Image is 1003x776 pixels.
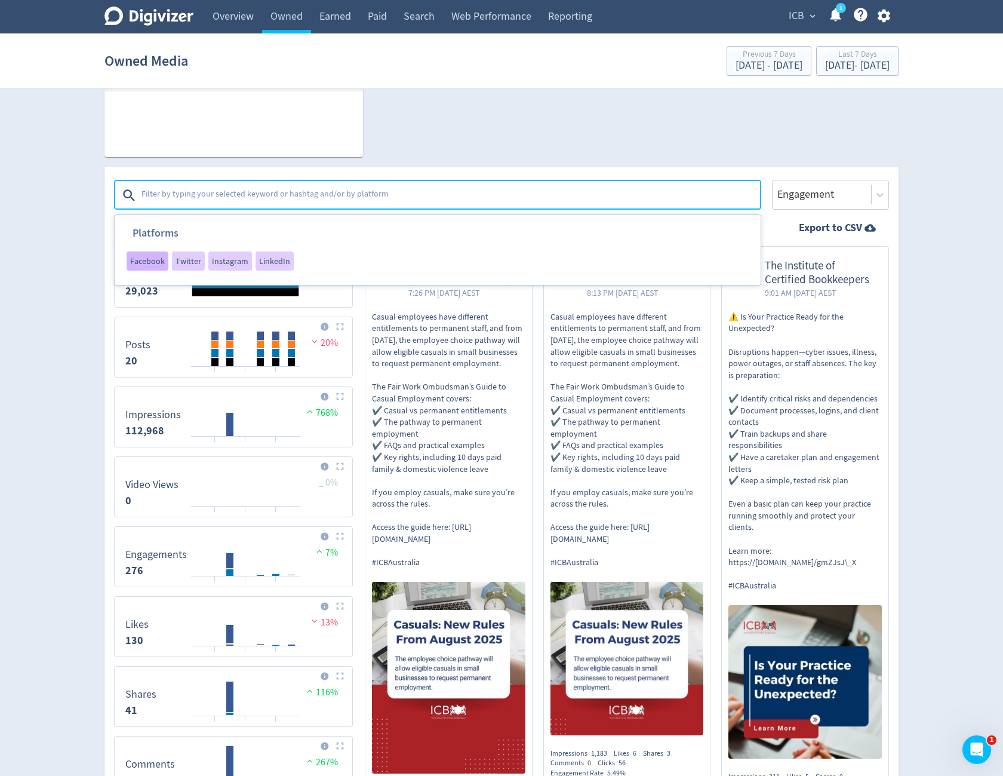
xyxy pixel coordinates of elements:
[125,338,150,352] dt: Posts
[304,756,338,768] span: 267%
[550,749,614,759] div: Impressions
[544,247,710,738] a: The Institute of Certified Bookkeepers8:13 PM [DATE] AESTCasual employees have different entitlem...
[550,758,598,768] div: Comments
[259,257,290,265] span: LinkedIn
[727,46,811,76] button: Previous 7 Days[DATE] - [DATE]
[125,703,137,717] strong: 41
[125,284,158,298] strong: 29,023
[238,371,253,379] text: 30/08
[591,749,607,758] span: 1,183
[304,686,338,698] span: 116%
[765,259,876,287] span: The Institute of Certified Bookkeepers
[125,688,156,701] dt: Shares
[587,758,591,768] span: 0
[987,735,996,745] span: 1
[839,4,842,13] text: 1
[728,311,882,592] p: ⚠️ Is Your Practice Ready for the Unexpected? Disruptions happen—cyber issues, illness, power out...
[336,672,344,680] img: Placeholder
[309,616,338,628] span: 13%
[336,323,344,330] img: Placeholder
[269,511,283,519] text: 01/09
[619,758,626,768] span: 56
[736,50,802,60] div: Previous 7 Days
[269,720,283,729] text: 01/09
[550,311,704,569] p: Casual employees have different entitlements to permanent staff, and from [DATE], the employee ch...
[125,633,143,648] strong: 130
[336,462,344,470] img: Placeholder
[667,749,670,758] span: 3
[125,618,149,631] dt: Likes
[765,287,876,299] span: 9:01 AM [DATE] AEST
[119,462,347,512] svg: Video Views 0
[336,532,344,540] img: Placeholder
[336,742,344,750] img: Placeholder
[125,548,187,562] dt: Engagements
[336,602,344,610] img: Placeholder
[269,651,283,659] text: 01/09
[408,287,519,299] span: 7:26 PM [DATE] AEST
[125,478,179,492] dt: Video Views
[115,226,294,251] h3: Platforms
[208,511,223,519] text: 28/08
[119,322,347,372] svg: Posts 20
[807,11,818,22] span: expand_more
[269,441,283,449] text: 01/09
[304,756,316,765] img: positive-performance.svg
[372,311,525,569] p: Casual employees have different entitlements to permanent staff, and from [DATE], the employee ch...
[125,408,181,422] dt: Impressions
[269,371,283,379] text: 01/09
[336,392,344,400] img: Placeholder
[587,287,698,299] span: 8:13 PM [DATE] AEST
[208,371,223,379] text: 28/08
[130,257,165,265] span: Facebook
[304,686,316,695] img: positive-performance.svg
[238,720,253,729] text: 30/08
[212,257,248,265] span: Instagram
[176,257,201,265] span: Twitter
[825,60,890,71] div: [DATE] - [DATE]
[125,354,137,368] strong: 20
[309,337,321,346] img: negative-performance.svg
[550,582,704,735] img: https://media.cf.digivizer.com/images/linkedin-127897832-urn:li:share:7367137194483843072-6f4ea05...
[125,493,131,508] strong: 0
[962,735,991,764] iframe: Intercom live chat
[125,563,143,578] strong: 276
[836,3,846,13] a: 1
[799,220,862,235] strong: Export to CSV
[238,441,253,449] text: 30/08
[319,477,338,489] span: _ 0%
[736,60,802,71] div: [DATE] - [DATE]
[119,532,347,582] svg: Engagements 276
[238,511,253,519] text: 30/08
[313,547,338,559] span: 7%
[125,424,164,438] strong: 112,968
[119,392,347,442] svg: Impressions 112,968
[633,749,636,758] span: 6
[309,616,321,625] img: negative-performance.svg
[309,337,338,349] span: 20%
[816,46,899,76] button: Last 7 Days[DATE]- [DATE]
[313,547,325,556] img: positive-performance.svg
[269,581,283,589] text: 01/09
[104,42,188,80] h1: Owned Media
[784,7,819,26] button: ICB
[119,602,347,652] svg: Likes 130
[722,247,888,762] a: The Institute of Certified Bookkeepers9:01 AM [DATE] AEST⚠️ Is Your Practice Ready for the Unexpe...
[614,749,643,759] div: Likes
[208,651,223,659] text: 28/08
[208,720,223,729] text: 28/08
[304,407,316,416] img: positive-performance.svg
[728,605,882,759] img: https://media.cf.digivizer.com/images/linkedin-127897832-urn:li:share:7368055241184903168-4fd245a...
[825,50,890,60] div: Last 7 Days
[208,581,223,589] text: 28/08
[238,581,253,589] text: 30/08
[598,758,632,768] div: Clicks
[125,757,175,771] dt: Comments
[789,7,804,26] span: ICB
[304,407,338,419] span: 768%
[238,651,253,659] text: 30/08
[643,749,677,759] div: Shares
[119,671,347,722] svg: Shares 41
[208,441,223,449] text: 28/08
